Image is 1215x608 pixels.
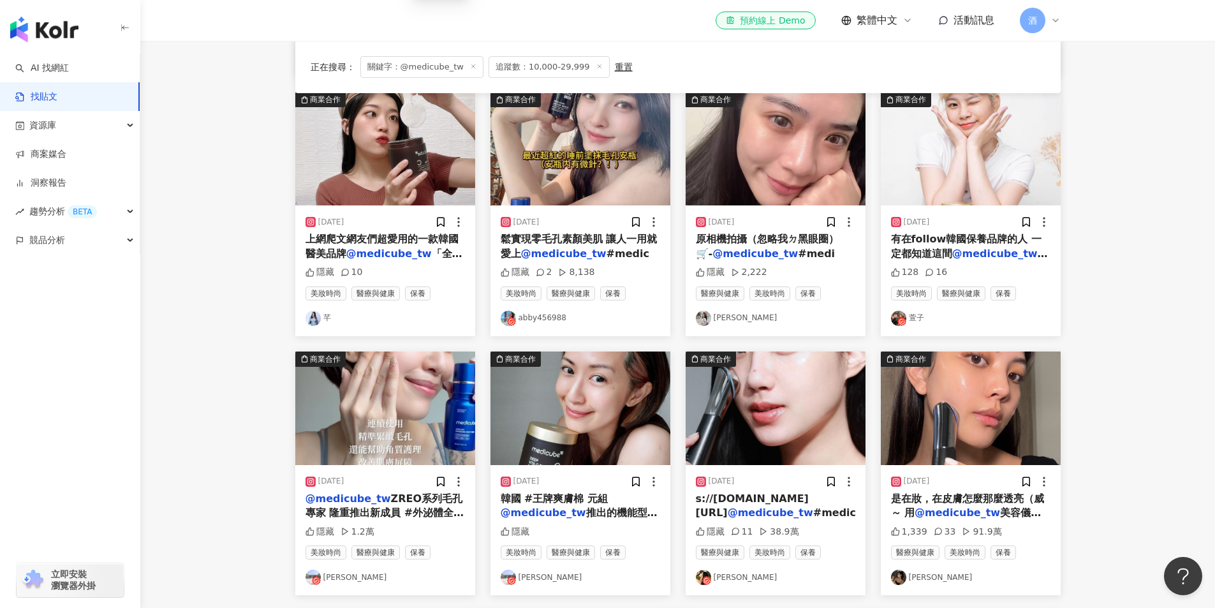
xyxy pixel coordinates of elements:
[990,545,1016,560] span: 保養
[925,266,947,279] div: 16
[29,197,97,226] span: 趨勢分析
[547,286,595,300] span: 醫療與健康
[891,570,906,585] img: KOL Avatar
[501,311,660,326] a: KOL Avatarabby456988
[881,92,1061,205] div: post-image商業合作
[295,92,475,205] img: post-image
[501,570,516,585] img: KOL Avatar
[686,352,865,465] div: post-image商業合作
[306,233,459,259] span: 上網爬文網友們超愛用的一款韓國醫美品牌
[937,286,985,300] span: 醫療與健康
[895,93,926,106] div: 商業合作
[759,526,799,538] div: 38.9萬
[954,14,994,26] span: 活動訊息
[17,563,124,597] a: chrome extension立即安裝 瀏覽器外掛
[513,476,540,487] div: [DATE]
[615,62,633,72] div: 重置
[20,570,45,590] img: chrome extension
[295,352,475,465] img: post-image
[306,311,321,326] img: KOL Avatar
[547,545,595,560] span: 醫療與健康
[891,545,939,560] span: 醫療與健康
[318,217,344,228] div: [DATE]
[749,286,790,300] span: 美妝時尚
[891,266,919,279] div: 128
[306,570,321,585] img: KOL Avatar
[600,545,626,560] span: 保養
[536,266,552,279] div: 2
[505,93,536,106] div: 商業合作
[306,570,465,585] a: KOL Avatar[PERSON_NAME]
[881,352,1061,465] img: post-image
[501,493,608,505] span: 韓國 #王牌爽膚棉 元組
[962,526,1001,538] div: 91.9萬
[881,352,1061,465] div: post-image商業合作
[15,148,66,161] a: 商案媒合
[696,233,839,259] span: 原相機拍攝（忽略我ㄉ黑眼圈） 🛒-
[895,353,926,366] div: 商業合作
[295,92,475,205] div: post-image商業合作
[686,352,865,465] img: post-image
[696,570,855,585] a: KOL Avatar[PERSON_NAME]
[728,507,813,519] mark: @medicube_tw
[712,248,798,260] mark: @medicube_tw
[360,56,483,78] span: 關鍵字：@medicube_tw
[709,476,735,487] div: [DATE]
[891,233,1042,259] span: 有在follow韓國保養品牌的人 一定都知道這間
[891,311,1050,326] a: KOL Avatar萱子
[891,286,932,300] span: 美妝時尚
[351,286,400,300] span: 醫療與健康
[295,352,475,465] div: post-image商業合作
[501,570,660,585] a: KOL Avatar[PERSON_NAME]
[490,352,670,465] div: post-image商業合作
[891,493,1044,519] span: 是在妝，在皮膚怎麼那麼透亮（威～ 用
[341,266,363,279] div: 10
[490,352,670,465] img: post-image
[306,526,334,538] div: 隱藏
[306,286,346,300] span: 美妝時尚
[346,248,432,260] mark: @medicube_tw
[29,111,56,140] span: 資源庫
[700,353,731,366] div: 商業合作
[915,507,1000,519] mark: @medicube_tw
[501,233,658,259] span: 鬆實現零毛孔素顏美肌 讓人一用就愛上
[341,526,374,538] div: 1.2萬
[558,266,594,279] div: 8,138
[798,248,835,260] span: #medi
[731,266,767,279] div: 2,222
[306,266,334,279] div: 隱藏
[501,286,541,300] span: 美妝時尚
[686,92,865,205] img: post-image
[696,311,711,326] img: KOL Avatar
[490,92,670,205] img: post-image
[904,476,930,487] div: [DATE]
[10,17,78,42] img: logo
[306,545,346,560] span: 美妝時尚
[501,266,529,279] div: 隱藏
[501,545,541,560] span: 美妝時尚
[15,62,69,75] a: searchAI 找網紅
[51,568,96,591] span: 立即安裝 瀏覽器外掛
[904,217,930,228] div: [DATE]
[310,93,341,106] div: 商業合作
[513,217,540,228] div: [DATE]
[891,570,1050,585] a: KOL Avatar[PERSON_NAME]
[501,311,516,326] img: KOL Avatar
[891,526,927,538] div: 1,339
[891,311,906,326] img: KOL Avatar
[934,526,956,538] div: 33
[952,248,1048,260] mark: @medicube_tw
[489,56,610,78] span: 追蹤數：10,000-29,999
[505,353,536,366] div: 商業合作
[696,266,725,279] div: 隱藏
[15,177,66,189] a: 洞察報告
[29,226,65,255] span: 競品分析
[749,545,790,560] span: 美妝時尚
[306,493,391,505] mark: @medicube_tw
[696,570,711,585] img: KOL Avatar
[68,205,97,218] div: BETA
[726,14,805,27] div: 預約線上 Demo
[490,92,670,205] div: post-image商業合作
[607,248,649,260] span: #medic
[310,353,341,366] div: 商業合作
